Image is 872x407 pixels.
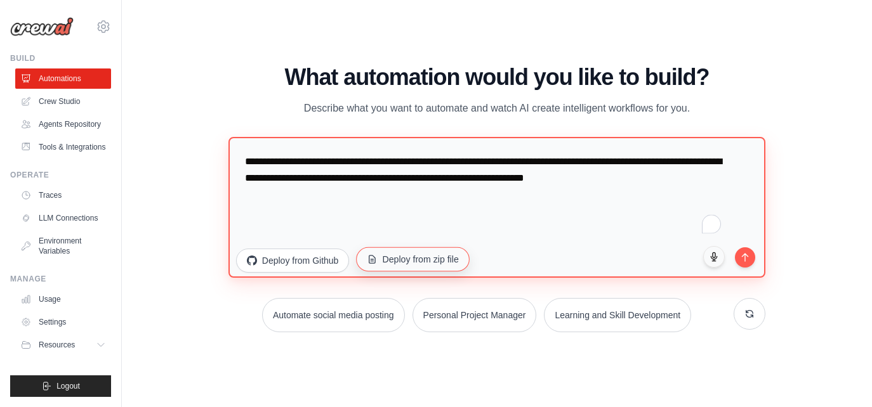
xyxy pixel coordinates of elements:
button: Learning and Skill Development [544,298,691,332]
div: Operate [10,170,111,180]
a: Crew Studio [15,91,111,112]
a: LLM Connections [15,208,111,228]
a: Automations [15,68,111,89]
div: Manage [10,274,111,284]
a: Usage [15,289,111,309]
button: Deploy from zip file [357,247,470,271]
a: Environment Variables [15,231,111,261]
a: Settings [15,312,111,332]
span: Logout [56,381,80,391]
a: Traces [15,185,111,205]
p: Describe what you want to automate and watch AI create intelligent workflows for you. [284,100,710,117]
button: Personal Project Manager [413,298,537,332]
span: Resources [39,340,75,350]
img: Logo [10,17,74,36]
button: Automate social media posting [262,298,405,332]
button: Logout [10,375,111,397]
div: Build [10,53,111,63]
a: Tools & Integrations [15,137,111,157]
h1: What automation would you like to build? [228,65,765,90]
a: Agents Repository [15,114,111,134]
iframe: Chat Widget [809,346,872,407]
textarea: To enrich screen reader interactions, please activate Accessibility in Grammarly extension settings [228,137,765,278]
button: Resources [15,335,111,355]
button: Deploy from Github [236,249,350,273]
